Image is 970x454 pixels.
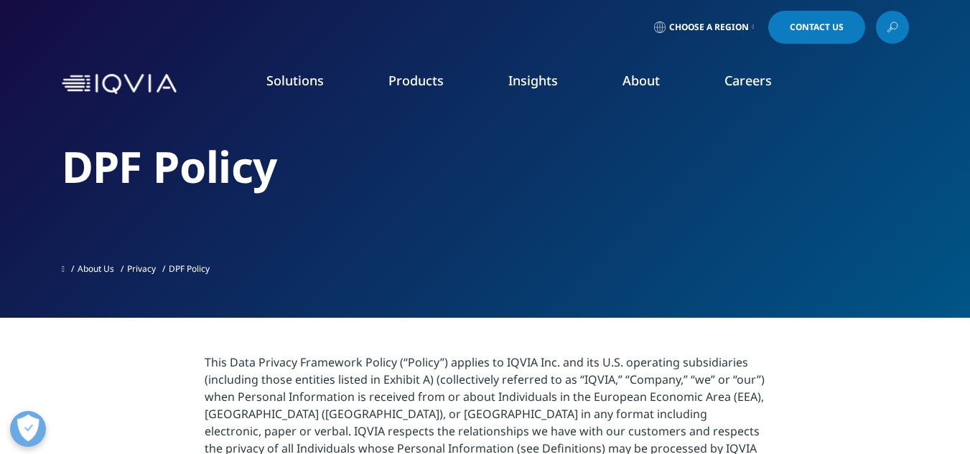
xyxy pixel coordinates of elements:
[724,72,772,89] a: Careers
[182,50,909,118] nav: Primary
[10,411,46,447] button: Open Preferences
[508,72,558,89] a: Insights
[62,140,909,194] h2: DPF Policy
[622,72,660,89] a: About
[169,263,210,275] span: DPF Policy
[388,72,444,89] a: Products
[669,22,749,33] span: Choose a Region
[78,263,114,275] a: About Us
[768,11,865,44] a: Contact Us
[62,74,177,95] img: IQVIA Healthcare Information Technology and Pharma Clinical Research Company
[790,23,844,32] span: Contact Us
[127,263,156,275] a: Privacy
[266,72,324,89] a: Solutions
